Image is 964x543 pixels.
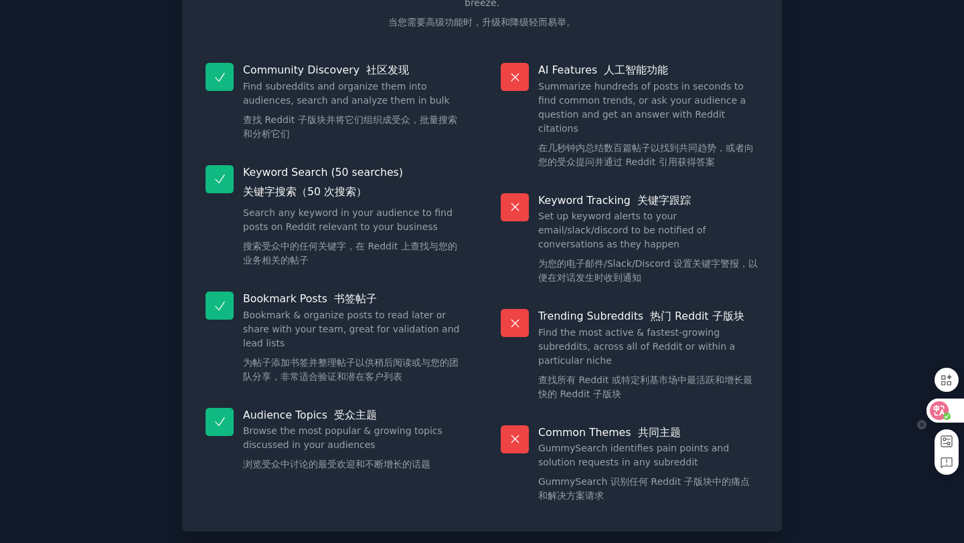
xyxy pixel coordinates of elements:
p: Trending Subreddits [538,309,758,323]
font: 为您的电子邮件/Slack/Discord 设置关键字警报，以便在对话发生时收到通知 [538,258,758,283]
font: 社区发现 [366,64,409,76]
dd: Find subreddits and organize them into audiences, search and analyze them in bulk [243,80,463,146]
font: 查找 Reddit 子版块并将它们组织成受众，批量搜索和分析它们 [243,114,457,139]
dd: Bookmark & organize posts to read later or share with your team, great for validation and lead lists [243,308,463,389]
font: 查找所有 Reddit 或特定利基市场中最活跃和增长最快的 Reddit 子版块 [538,374,752,399]
dd: Set up keyword alerts to your email/slack/discord to be notified of conversations as they happen [538,209,758,290]
p: Common Themes [538,425,758,439]
font: 关键字跟踪 [637,194,691,207]
font: 共同主题 [638,426,681,439]
dd: Search any keyword in your audience to find posts on Reddit relevant to your business [243,206,463,273]
font: 搜索受众中的任何关键字，在 Reddit 上查找与您的业务相关的帖子 [243,241,457,265]
p: Community Discovery [243,63,463,77]
p: Audience Topics [243,408,463,422]
p: Bookmark Posts [243,292,463,306]
dd: Summarize hundreds of posts in seconds to find common trends, or ask your audience a question and... [538,80,758,175]
font: 关键字搜索（50 次搜索） [243,185,367,198]
p: Keyword Search (50 searches) [243,165,463,204]
font: GummySearch 识别任何 Reddit 子版块中的痛点和解决方案请求 [538,476,750,501]
font: 书签帖子 [334,292,377,305]
dd: Browse the most popular & growing topics discussed in your audiences [243,424,463,477]
font: 浏览受众中讨论的最受欢迎和不断增长的话题 [243,459,430,469]
p: AI Features [538,63,758,77]
p: Keyword Tracking [538,193,758,207]
font: 人工智能功能 [604,64,668,76]
font: 当您需要高级功能时，升级和降级轻而易举。 [388,17,576,27]
dd: Find the most active & fastest-growing subreddits, across all of Reddit or within a particular niche [538,326,758,407]
font: 热门 Reddit 子版块 [650,310,744,322]
dd: GummySearch identifies pain points and solution requests in any subreddit [538,441,758,508]
font: 受众主题 [334,409,377,421]
font: 为帖子添加书签并整理帖子以供稍后阅读或与您的团队分享，非常适合验证和潜在客户列表 [243,357,459,382]
font: 在几秒钟内总结数百篇帖子以找到共同趋势，或者向您的受众提问并通过 Reddit 引用获得答案 [538,142,754,167]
